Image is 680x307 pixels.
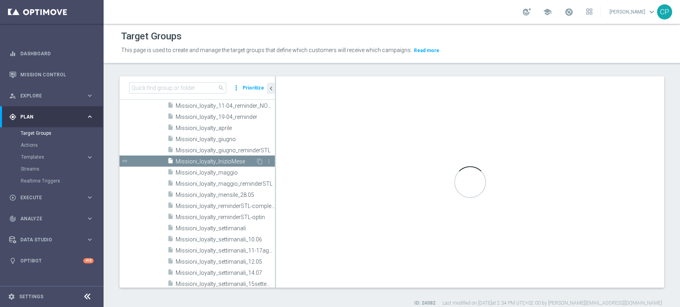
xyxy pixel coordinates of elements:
[20,250,83,271] a: Optibot
[9,92,86,99] div: Explore
[167,124,174,133] i: insert_drive_file
[9,250,94,271] div: Optibot
[9,92,16,99] i: person_search
[176,181,275,187] span: Missioni_loyalty_maggio_reminderSTL
[257,158,263,165] i: Duplicate Target group
[176,125,275,132] span: Missioni_loyalty_aprile
[176,192,275,198] span: Missioni_loyalty_mensile_28.05
[543,8,552,16] span: school
[167,269,174,278] i: insert_drive_file
[21,155,86,159] div: Templates
[232,82,240,93] i: more_vert
[9,215,16,222] i: track_changes
[86,92,94,99] i: keyboard_arrow_right
[167,191,174,200] i: insert_drive_file
[8,293,15,300] i: settings
[167,113,174,122] i: insert_drive_file
[20,115,86,119] span: Plan
[9,216,94,222] button: track_changes Analyze keyboard_arrow_right
[176,214,275,221] span: Missioni_loyalty_reminderSTL-optin
[167,213,174,222] i: insert_drive_file
[21,175,103,187] div: Realtime Triggers
[9,194,16,201] i: play_circle_outline
[86,113,94,120] i: keyboard_arrow_right
[176,236,275,243] span: Missioni_loyalty_settimanali_10.06
[9,237,94,243] div: Data Studio keyboard_arrow_right
[9,43,94,64] div: Dashboard
[86,215,94,222] i: keyboard_arrow_right
[21,155,78,159] span: Templates
[21,163,103,175] div: Streams
[21,154,94,160] button: Templates keyboard_arrow_right
[86,194,94,201] i: keyboard_arrow_right
[241,83,265,93] button: Prioritize
[21,127,103,139] div: Target Groups
[267,83,275,94] button: chevron_left
[9,51,94,57] button: equalizer Dashboard
[20,195,86,200] span: Execute
[9,93,94,99] button: person_search Explore keyboard_arrow_right
[9,50,16,57] i: equalizer
[9,194,86,201] div: Execute
[121,47,412,53] span: This page is used to create and manage the target groups that define which customers will receive...
[167,202,174,211] i: insert_drive_file
[9,194,94,201] button: play_circle_outline Execute keyboard_arrow_right
[21,130,83,136] a: Target Groups
[129,82,226,93] input: Quick find group or folder
[167,157,174,167] i: insert_drive_file
[167,258,174,267] i: insert_drive_file
[167,247,174,256] i: insert_drive_file
[176,169,275,176] span: Missioni_loyalty_maggio
[167,180,174,189] i: insert_drive_file
[21,166,83,172] a: Streams
[19,294,43,299] a: Settings
[176,281,275,288] span: Missioni_loyalty_settimanali_15settembre
[266,158,272,165] i: more_vert
[176,203,275,210] span: Missioni_loyalty_reminderSTL-completamento
[21,142,83,148] a: Actions
[9,236,86,243] div: Data Studio
[83,258,94,263] div: +10
[9,72,94,78] button: Mission Control
[176,147,275,154] span: Missioni_loyalty_giugno_reminderSTL
[176,258,275,265] span: Missioni_loyalty_settimanali_12.05
[218,85,224,91] span: search
[176,103,275,109] span: Missioni_loyalty_11-04_reminder_NONgiocanti
[21,178,83,184] a: Realtime Triggers
[20,216,86,221] span: Analyze
[176,158,256,165] span: Missioni_loyalty_InizioMese
[20,43,94,64] a: Dashboard
[167,235,174,245] i: insert_drive_file
[414,300,435,307] label: ID: 24082
[167,146,174,155] i: insert_drive_file
[86,153,94,161] i: keyboard_arrow_right
[176,247,275,254] span: Missioni_loyalty_settimanali_11-17agosto
[176,225,275,232] span: Missioni_loyalty_settimanali
[647,8,656,16] span: keyboard_arrow_down
[9,113,86,120] div: Plan
[9,114,94,120] button: gps_fixed Plan keyboard_arrow_right
[9,258,94,264] button: lightbulb Optibot +10
[86,236,94,243] i: keyboard_arrow_right
[20,64,94,85] a: Mission Control
[176,114,275,120] span: Missioni_loyalty_19-04_reminder
[21,151,103,163] div: Templates
[9,257,16,264] i: lightbulb
[443,300,662,307] label: Last modified on [DATE] at 2:34 PM UTC+02:00 by [PERSON_NAME][EMAIL_ADDRESS][DOMAIN_NAME]
[176,136,275,143] span: Missioni_loyalty_giugno
[9,64,94,85] div: Mission Control
[267,85,275,92] i: chevron_left
[20,237,86,242] span: Data Studio
[167,169,174,178] i: insert_drive_file
[167,135,174,144] i: insert_drive_file
[609,6,657,18] a: [PERSON_NAME]keyboard_arrow_down
[20,93,86,98] span: Explore
[121,31,182,42] h1: Target Groups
